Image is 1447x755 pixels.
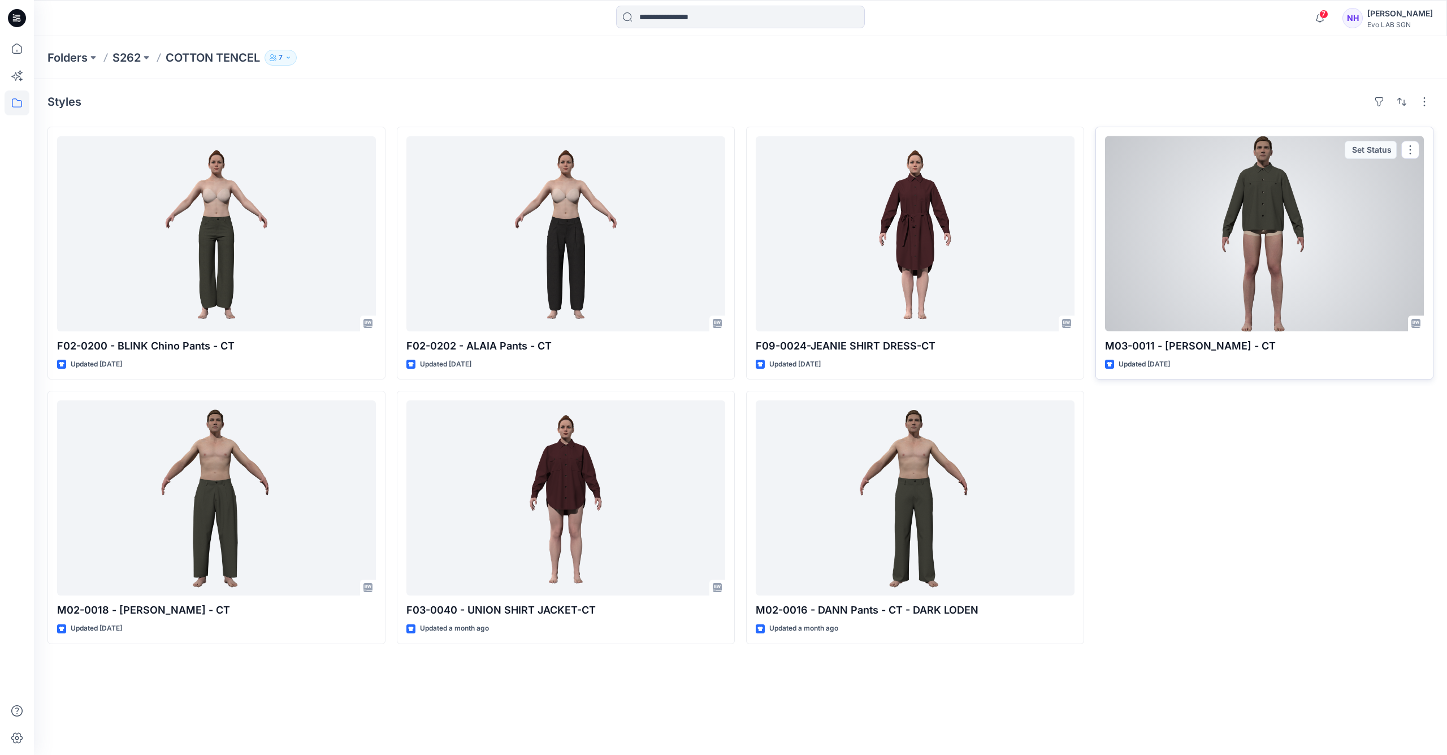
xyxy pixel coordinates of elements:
a: M02-0018 - DAVE Pants - CT [57,400,376,596]
p: F09-0024-JEANIE SHIRT DRESS-CT [756,338,1075,354]
p: Updated [DATE] [420,359,471,370]
a: F03-0040 - UNION SHIRT JACKET-CT [406,400,725,596]
p: M02-0016 - DANN Pants - CT - DARK LODEN [756,602,1075,618]
h4: Styles [47,95,81,109]
p: Updated a month ago [769,623,838,635]
a: Folders [47,50,88,66]
p: 7 [279,51,283,64]
p: F03-0040 - UNION SHIRT JACKET-CT [406,602,725,618]
p: M02-0018 - [PERSON_NAME] - CT [57,602,376,618]
a: F02-0202 - ALAIA Pants - CT [406,136,725,331]
a: M03-0011 - PEDRO Overshirt - CT [1105,136,1424,331]
div: NH [1342,8,1363,28]
a: M02-0016 - DANN Pants - CT - DARK LODEN [756,400,1075,596]
span: 7 [1319,10,1328,19]
a: F02-0200 - BLINK Chino Pants - CT [57,136,376,331]
a: F09-0024-JEANIE SHIRT DRESS-CT [756,136,1075,331]
p: COTTON TENCEL [166,50,260,66]
div: [PERSON_NAME] [1367,7,1433,20]
div: Evo LAB SGN [1367,20,1433,29]
p: Updated [DATE] [769,359,821,370]
p: Updated [DATE] [71,623,122,635]
p: F02-0200 - BLINK Chino Pants - CT [57,338,376,354]
p: F02-0202 - ALAIA Pants - CT [406,338,725,354]
p: Updated [DATE] [71,359,122,370]
button: 7 [265,50,297,66]
p: Updated [DATE] [1119,359,1170,370]
p: Updated a month ago [420,623,489,635]
p: M03-0011 - [PERSON_NAME] - CT [1105,338,1424,354]
a: S262 [112,50,141,66]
